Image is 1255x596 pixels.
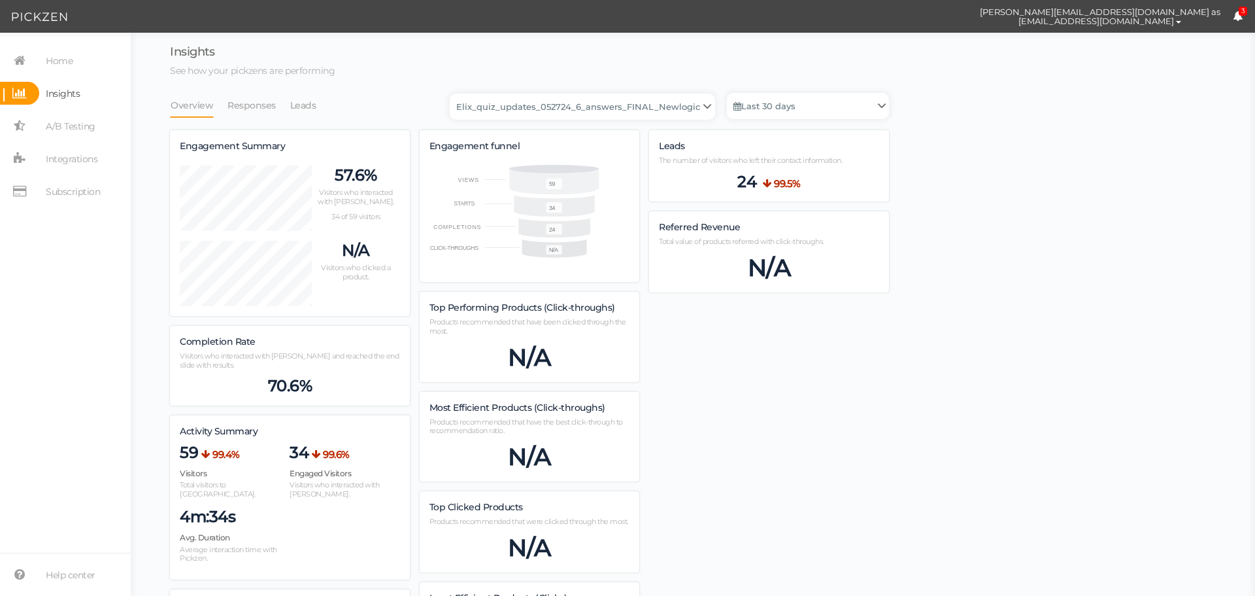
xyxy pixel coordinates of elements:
[429,517,628,526] span: Products recommended that were clicked through the most.
[659,141,685,152] label: Leads
[312,213,400,222] p: 34 of 59 visitors
[46,565,95,586] span: Help center
[549,226,556,233] text: 24
[290,443,309,463] span: 34
[1018,16,1174,26] span: [EMAIL_ADDRESS][DOMAIN_NAME]
[945,5,967,28] img: cd8312e7a6b0c0157f3589280924bf3e
[290,468,351,478] span: Engaged Visitors
[433,224,482,230] text: COMPLETIONS
[774,177,801,190] b: 99.5%
[737,172,756,192] span: 24
[170,44,214,59] span: Insights
[549,247,558,254] text: N/A
[321,263,390,281] span: Visitors who clicked a product.
[227,93,276,118] a: Responses
[180,351,399,370] span: Visitors who interacted with [PERSON_NAME] and reached the end slide with results.
[1239,7,1248,16] span: 3
[980,7,1220,16] span: [PERSON_NAME][EMAIL_ADDRESS][DOMAIN_NAME] as
[212,448,240,461] b: 99.4%
[180,480,256,499] span: Total visitors to [GEOGRAPHIC_DATA].
[967,1,1233,32] button: [PERSON_NAME][EMAIL_ADDRESS][DOMAIN_NAME] as [EMAIL_ADDRESS][DOMAIN_NAME]
[429,501,523,513] span: Top Clicked Products
[429,245,478,251] text: CLICK-THROUGHS
[180,533,290,542] h4: Avg. Duration
[429,317,626,336] span: Products recommended that have been clicked through the most.
[170,93,227,118] li: Overview
[454,200,475,207] text: STARTS
[458,176,479,183] text: VIEWS
[46,116,95,137] span: A/B Testing
[12,9,67,25] img: Pickzen logo
[312,241,400,260] p: N/A
[180,507,235,527] span: 4m:34s
[180,443,198,463] span: 59
[429,417,623,436] span: Products recommended that have the best click-through to recommendation ratio.
[290,93,317,118] a: Leads
[549,181,556,187] text: 59
[549,205,556,211] text: 34
[268,376,312,396] span: 70.6%
[180,336,256,347] span: Completion Rate
[429,343,630,372] div: N/A
[659,253,879,283] div: N/A
[429,533,630,563] div: N/A
[429,402,605,413] span: Most Efficient Products (Click-throughs)
[227,93,290,118] li: Responses
[290,480,379,499] span: Visitors who interacted with [PERSON_NAME].
[290,93,330,118] li: Leads
[727,93,889,119] a: Last 30 days
[429,140,520,152] span: Engagement funnel
[318,188,394,206] span: Visitors who interacted with [PERSON_NAME].
[180,468,207,478] span: Visitors
[429,302,615,313] span: Top Performing Products (Click-throughs)
[312,166,400,185] p: 57.6%
[180,425,258,437] span: Activity Summary
[170,65,335,77] span: See how your pickzens are performing
[46,181,100,202] span: Subscription
[180,545,277,563] span: Average interaction time with Pickzen.
[180,140,285,152] span: Engagement Summary
[170,93,214,118] a: Overview
[429,442,630,472] div: N/A
[659,237,824,246] span: Total value of products referred with click-throughs.
[659,156,842,165] span: The number of visitors who left their contact information.
[323,448,350,461] b: 99.6%
[46,50,73,71] span: Home
[659,221,740,233] span: Referred Revenue
[46,149,97,169] span: Integrations
[46,83,80,104] span: Insights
